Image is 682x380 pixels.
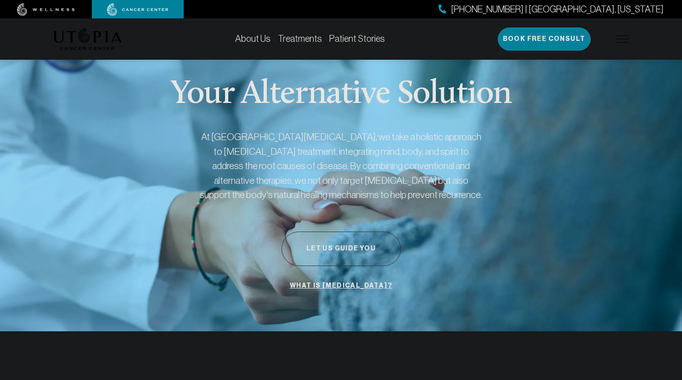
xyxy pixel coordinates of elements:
span: [PHONE_NUMBER] | [GEOGRAPHIC_DATA], [US_STATE] [451,3,664,16]
img: icon-hamburger [616,35,630,43]
button: Let Us Guide You [282,232,401,266]
a: About Us [235,34,271,44]
img: wellness [17,3,75,16]
p: Your Alternative Solution [170,78,512,111]
a: Patient Stories [329,34,385,44]
button: Book Free Consult [498,28,591,51]
p: At [GEOGRAPHIC_DATA][MEDICAL_DATA], we take a holistic approach to [MEDICAL_DATA] treatment, inte... [199,130,484,202]
img: cancer center [107,3,169,16]
a: Treatments [278,34,322,44]
a: What is [MEDICAL_DATA]? [287,277,395,295]
img: logo [53,28,122,50]
a: [PHONE_NUMBER] | [GEOGRAPHIC_DATA], [US_STATE] [439,3,664,16]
